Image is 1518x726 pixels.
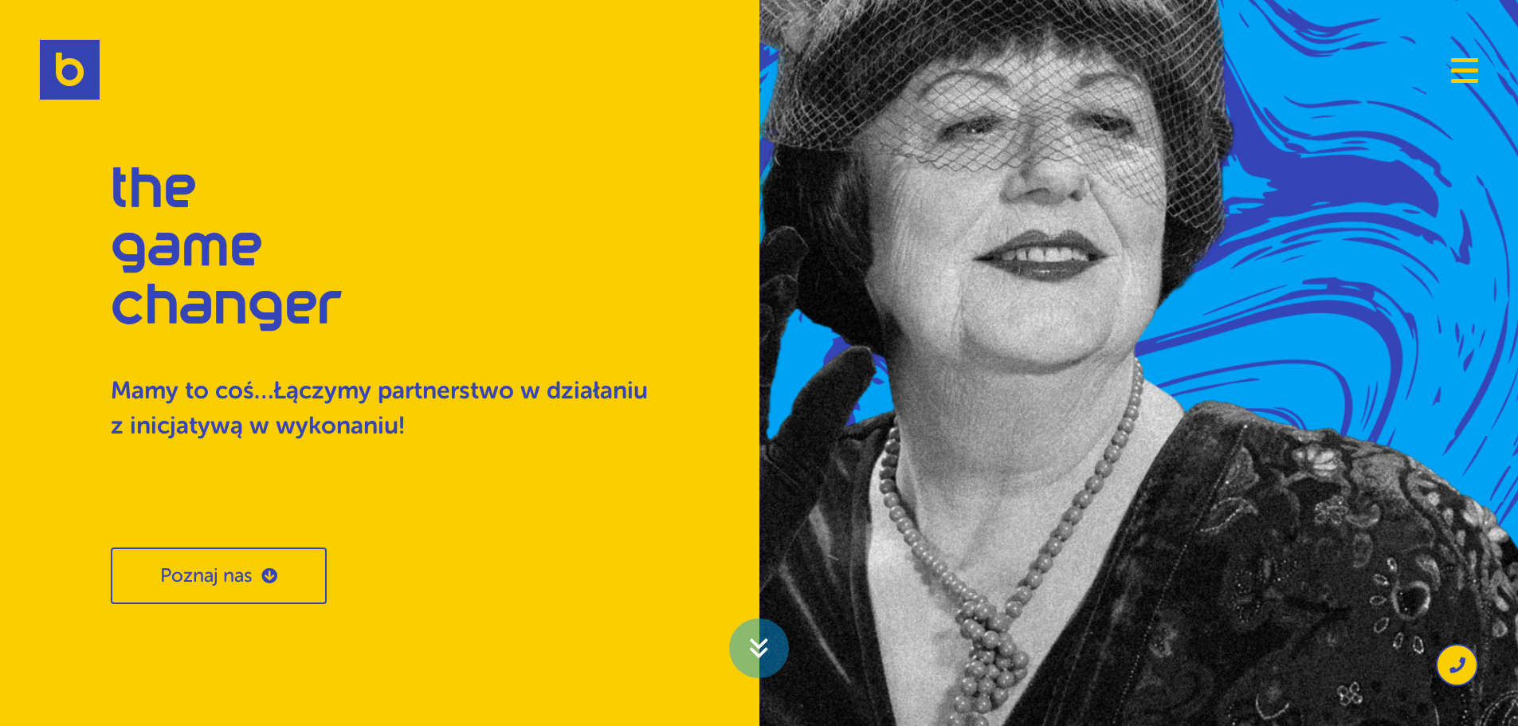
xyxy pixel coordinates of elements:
[1451,57,1478,83] button: Navigation
[160,565,253,587] span: Poznaj nas
[111,377,648,439] strong: Mamy to coś…Łączymy partnerstwo w działaniu z inicjatywą w wykonaniu!
[111,547,327,604] a: Poznaj nas
[40,40,100,100] img: Brandoo Group
[111,163,653,337] h1: the game changer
